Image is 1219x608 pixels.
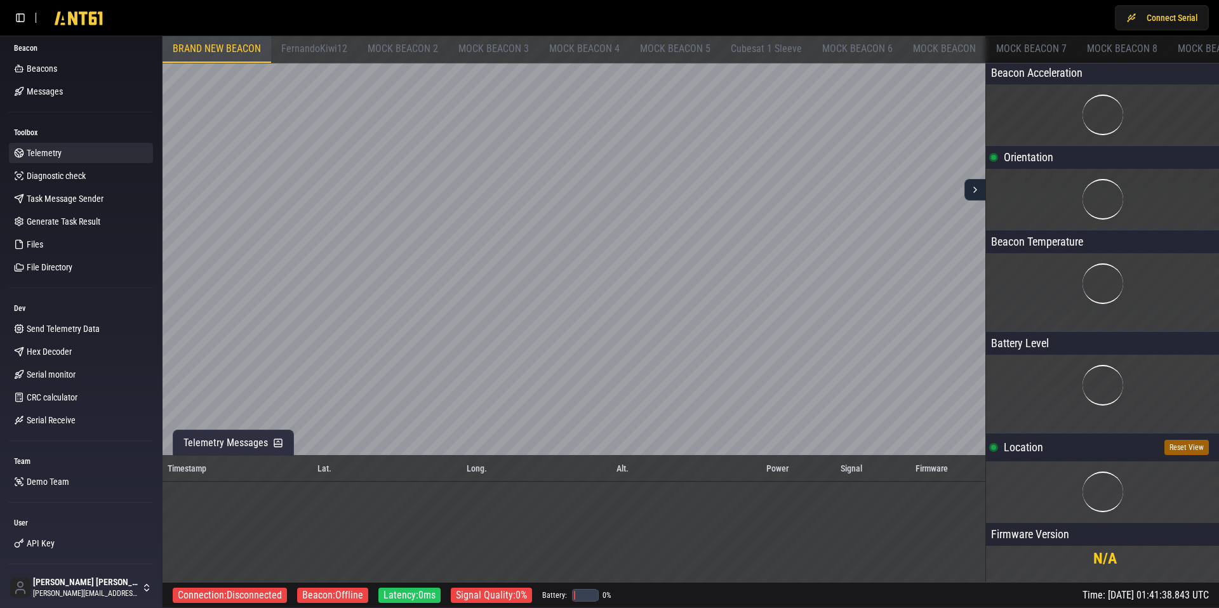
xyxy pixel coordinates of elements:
[1082,588,1209,603] div: Time: [DATE] 01:41:38.843 UTC
[9,166,153,186] a: Diagnostic check
[281,43,347,55] span: FernandoKiwi12
[27,322,100,335] span: Send Telemetry Data
[451,588,532,603] div: Signal Quality: 0 %
[9,38,153,58] div: Beacon
[368,43,438,55] span: MOCK BEACON 2
[1004,150,1053,164] span: Orientation
[27,537,55,550] span: API Key
[9,122,153,143] div: Toolbox
[9,513,153,533] div: User
[9,533,153,553] a: API Key
[9,410,153,430] a: Serial Receive
[986,62,1219,84] div: Beacon Acceleration
[9,319,153,339] a: Send Telemetry Data
[9,257,153,277] a: File Directory
[9,298,153,319] div: Dev
[986,230,1219,253] p: Beacon Temperature
[542,590,567,600] span: Battery:
[1093,548,1117,569] span: N/A
[9,188,153,209] a: Task Message Sender
[33,588,139,598] span: [PERSON_NAME][EMAIL_ADDRESS][DOMAIN_NAME]
[27,192,103,205] span: Task Message Sender
[1004,440,1043,454] span: Location
[27,368,76,381] span: Serial monitor
[640,43,710,55] span: MOCK BEACON 5
[986,523,1219,546] p: Firmware Version
[9,451,153,472] div: Team
[5,572,157,603] button: [PERSON_NAME] [PERSON_NAME][PERSON_NAME][EMAIL_ADDRESS][DOMAIN_NAME]
[27,169,86,182] span: Diagnostic check
[27,414,76,426] span: Serial Receive
[33,577,139,588] span: [PERSON_NAME] [PERSON_NAME]
[27,62,57,75] span: Beacons
[9,58,153,79] a: Beacons
[9,234,153,254] a: Files
[9,364,153,385] a: Serial monitor
[27,215,100,228] span: Generate Task Result
[603,590,611,600] span: 0 %
[27,391,77,404] span: CRC calculator
[9,81,153,102] a: Messages
[173,430,294,456] button: Telemetry Messages
[9,472,153,492] a: Demo Team
[731,43,802,55] span: Cubesat 1 Sleeve
[173,43,261,55] span: BRAND NEW BEACON
[9,211,153,232] a: Generate Task Result
[996,43,1067,55] span: MOCK BEACON 7
[986,332,1219,355] p: Battery Level
[549,43,620,55] span: MOCK BEACON 4
[27,147,62,159] span: Telemetry
[1087,43,1157,55] span: MOCK BEACON 8
[9,143,153,163] a: Telemetry
[1115,5,1209,30] button: Connect Serial
[27,345,72,358] span: Hex Decoder
[378,588,441,603] div: Latency: 0 ms
[173,588,287,603] div: Connection: Disconnected
[9,341,153,362] a: Hex Decoder
[297,588,368,603] div: Beacon: Offline
[27,475,69,488] span: Demo Team
[1164,440,1209,455] button: Reset View
[458,43,529,55] span: MOCK BEACON 3
[27,85,63,98] span: Messages
[9,387,153,407] a: CRC calculator
[27,238,43,251] span: Files
[822,43,893,55] span: MOCK BEACON 6
[183,435,268,451] span: Telemetry Messages
[913,43,976,55] span: MOCK BEACON
[27,261,72,274] span: File Directory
